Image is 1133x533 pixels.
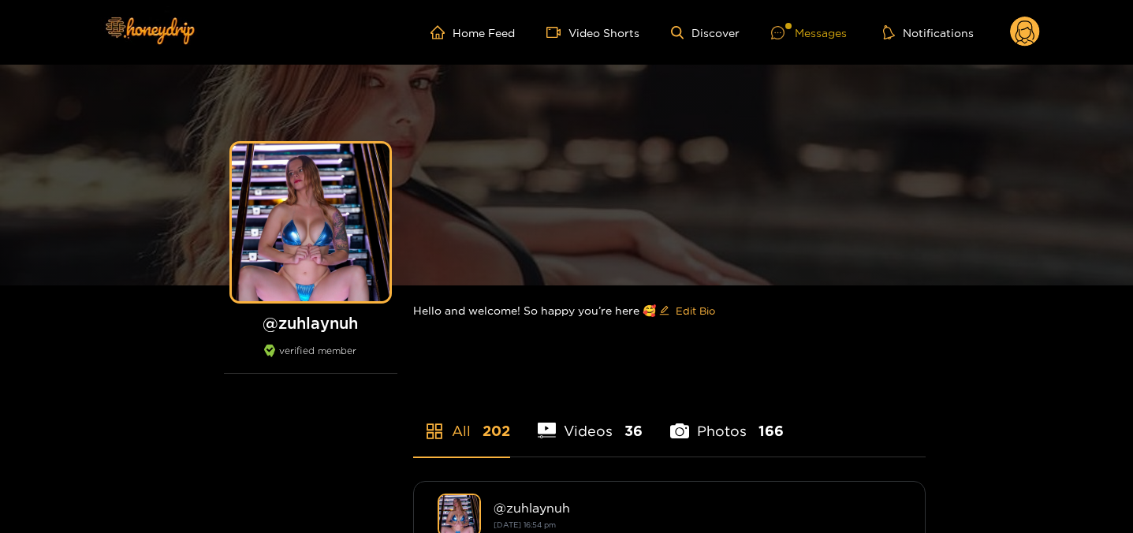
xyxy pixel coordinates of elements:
[425,422,444,441] span: appstore
[656,298,718,323] button: editEdit Bio
[483,421,510,441] span: 202
[413,386,510,457] li: All
[494,501,901,515] div: @ zuhlaynuh
[659,305,669,317] span: edit
[624,421,643,441] span: 36
[430,25,515,39] a: Home Feed
[878,24,978,40] button: Notifications
[413,285,926,336] div: Hello and welcome! So happy you’re here 🥰
[771,24,847,42] div: Messages
[546,25,568,39] span: video-camera
[430,25,453,39] span: home
[494,520,556,529] small: [DATE] 16:54 pm
[758,421,784,441] span: 166
[538,386,643,457] li: Videos
[671,26,740,39] a: Discover
[224,313,397,333] h1: @ zuhlaynuh
[670,386,784,457] li: Photos
[546,25,639,39] a: Video Shorts
[676,303,715,319] span: Edit Bio
[224,345,397,374] div: verified member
